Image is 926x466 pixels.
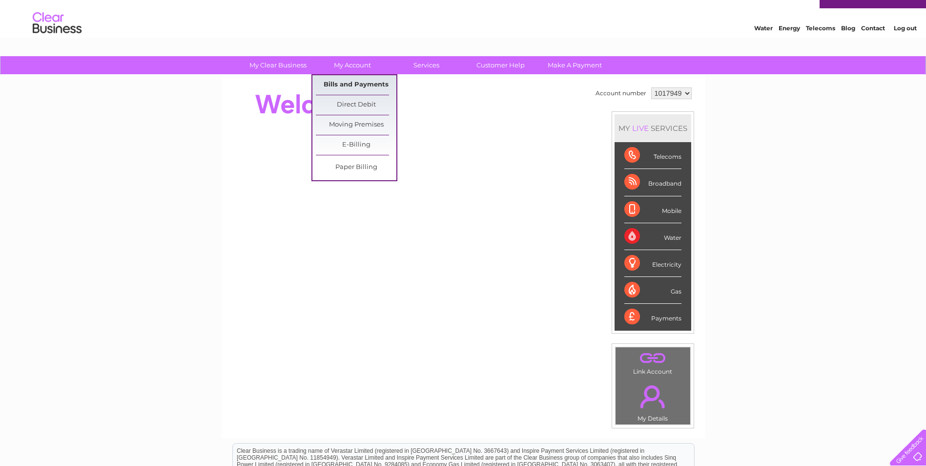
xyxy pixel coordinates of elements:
[624,196,681,223] div: Mobile
[312,56,392,74] a: My Account
[535,56,615,74] a: Make A Payment
[754,42,773,49] a: Water
[615,114,691,142] div: MY SERVICES
[618,380,688,414] a: .
[593,85,649,102] td: Account number
[386,56,467,74] a: Services
[316,158,396,177] a: Paper Billing
[316,75,396,95] a: Bills and Payments
[316,135,396,155] a: E-Billing
[779,42,800,49] a: Energy
[618,350,688,367] a: .
[624,169,681,196] div: Broadband
[742,5,809,17] a: 0333 014 3131
[841,42,855,49] a: Blog
[316,95,396,115] a: Direct Debit
[615,347,691,378] td: Link Account
[624,250,681,277] div: Electricity
[630,124,651,133] div: LIVE
[233,5,694,47] div: Clear Business is a trading name of Verastar Limited (registered in [GEOGRAPHIC_DATA] No. 3667643...
[894,42,917,49] a: Log out
[615,377,691,425] td: My Details
[861,42,885,49] a: Contact
[806,42,835,49] a: Telecoms
[624,277,681,304] div: Gas
[316,115,396,135] a: Moving Premises
[32,25,82,55] img: logo.png
[460,56,541,74] a: Customer Help
[238,56,318,74] a: My Clear Business
[624,223,681,250] div: Water
[624,142,681,169] div: Telecoms
[624,304,681,330] div: Payments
